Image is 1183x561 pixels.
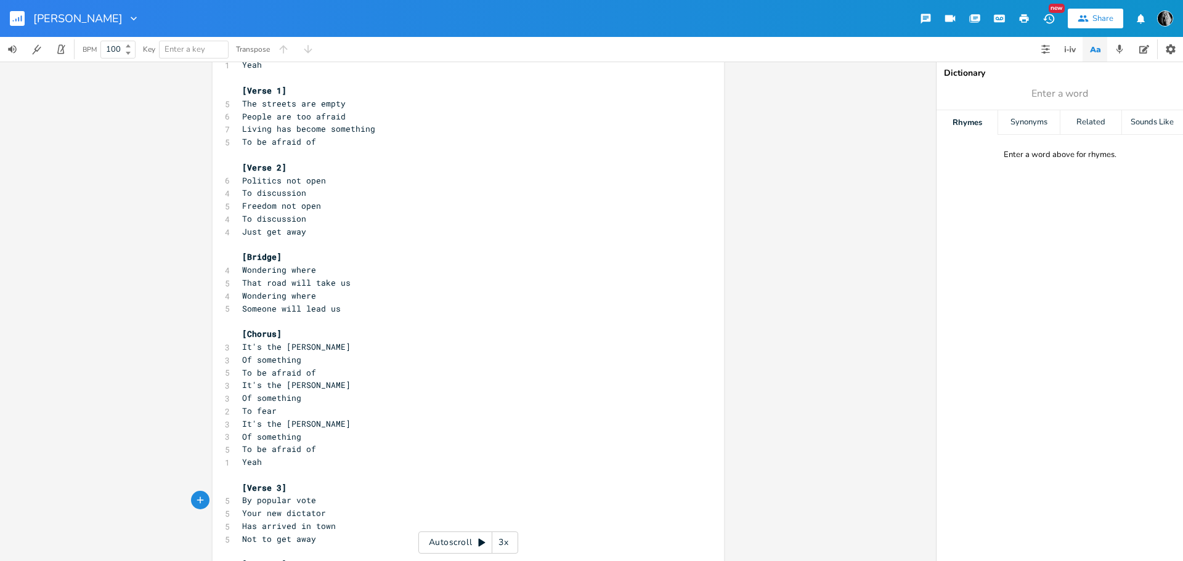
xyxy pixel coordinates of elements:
span: It's the [PERSON_NAME] [242,418,351,429]
span: [Chorus] [242,328,282,339]
span: Your new dictator [242,507,326,519]
img: RTW72 [1157,10,1173,26]
span: [Bridge] [242,251,282,262]
span: [PERSON_NAME] [33,13,123,24]
span: Wondering where [242,264,316,275]
span: The streets are empty [242,98,346,109]
span: [Verse 1] [242,85,287,96]
span: To fear [242,405,277,416]
span: People are too afraid [242,111,346,122]
span: To be afraid of [242,367,316,378]
span: Enter a key [165,44,205,55]
span: Enter a word [1031,87,1088,101]
span: Not to get away [242,533,316,544]
div: New [1049,4,1065,13]
span: That road will take us [242,277,351,288]
div: Autoscroll [418,531,518,554]
span: Someone will lead us [242,303,341,314]
span: To discussion [242,213,306,224]
span: [Verse 3] [242,482,287,493]
div: Rhymes [937,110,998,135]
div: Dictionary [944,69,1176,78]
div: Share [1092,13,1113,24]
span: Of something [242,354,301,365]
div: Key [143,46,155,53]
div: Related [1060,110,1121,135]
span: Of something [242,392,301,403]
div: BPM [83,46,97,53]
div: Enter a word above for rhymes. [1004,150,1116,160]
span: Just get away [242,226,306,237]
span: It's the [PERSON_NAME] [242,379,351,390]
span: To be afraid of [242,443,316,454]
span: Living has become something [242,123,375,134]
span: To be afraid of [242,136,316,147]
div: 3x [492,531,514,554]
span: Yeah [242,456,262,467]
div: Synonyms [998,110,1059,135]
span: To discussion [242,187,306,198]
span: Yeah [242,59,262,70]
div: Sounds Like [1122,110,1183,135]
span: Has arrived in town [242,520,336,531]
button: Share [1068,9,1123,28]
div: Transpose [236,46,270,53]
span: It's the [PERSON_NAME] [242,341,351,352]
span: Wondering where [242,290,316,301]
span: By popular vote [242,494,316,506]
button: New [1036,7,1061,30]
span: Of something [242,431,301,442]
span: [Verse 2] [242,162,287,173]
span: Politics not open [242,175,326,186]
span: Freedom not open [242,200,321,211]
